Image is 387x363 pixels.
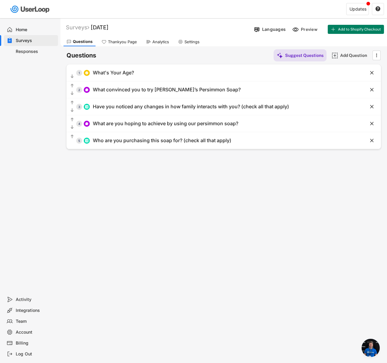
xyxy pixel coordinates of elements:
button:  [369,87,375,93]
img: CircleTickMinorWhite.svg [85,71,89,75]
text:  [71,83,74,88]
div: 3 [76,105,82,108]
text:  [71,74,74,79]
button:  [70,100,75,106]
button:  [375,6,381,12]
button:  [369,121,375,127]
img: ListMajor.svg [85,139,89,142]
text:  [71,125,74,130]
text:  [71,117,74,122]
div: Team [16,319,56,324]
button:  [70,74,75,80]
button:  [369,104,375,110]
button:  [70,134,75,140]
div: Home [16,27,56,33]
h6: Questions [67,51,96,60]
button:  [70,117,75,123]
div: Suggest Questions [285,53,324,58]
button:  [70,124,75,130]
div: Activity [16,297,56,302]
img: ConversationMinor.svg [85,88,89,92]
text:  [370,70,374,76]
button: Add to Shopify Checkout [328,25,384,34]
div: Questions [73,39,93,44]
img: Language%20Icon.svg [254,26,260,33]
button:  [70,83,75,89]
button:  [369,70,375,76]
div: 5 [76,139,82,142]
div: Thankyou Page [108,39,137,44]
div: Languages [262,27,286,32]
div: What's Your Age? [93,70,134,76]
div: Have you noticed any changes in how family interacts with you? (check all that apply) [93,103,289,110]
text:  [376,52,377,58]
div: Who are you purchasing this soap for? (check all that apply) [93,137,231,144]
div: Log Out [16,351,56,357]
text:  [71,108,74,113]
button:  [70,90,75,96]
a: Open chat [362,339,380,357]
div: 2 [76,88,82,91]
div: Preview [301,27,319,32]
img: ListMajor.svg [85,105,89,109]
text:  [370,137,374,144]
div: Settings [184,39,200,44]
text:  [71,100,74,105]
div: Surveys [16,38,56,44]
button:  [373,51,379,60]
text:  [71,134,74,139]
span: Add to Shopify Checkout [338,28,381,31]
text:  [71,91,74,96]
font: [DATE] [91,24,109,31]
img: ConversationMinor.svg [85,122,89,126]
div: Account [16,329,56,335]
img: MagicMajor%20%28Purple%29.svg [277,52,283,59]
text:  [370,103,374,110]
div: Integrations [16,308,56,313]
div: Billing [16,340,56,346]
div: What convinced you to try [PERSON_NAME]’s Persimmon Soap? [93,87,241,93]
img: AddMajor.svg [332,52,338,59]
div: Add Question [340,53,370,58]
div: Responses [16,49,56,54]
div: 4 [76,122,82,125]
button:  [369,138,375,144]
text:  [370,87,374,93]
img: userloop-logo-01.svg [9,3,52,15]
div: 1 [76,71,82,74]
button:  [70,107,75,113]
div: Surveys [66,24,89,31]
text:  [370,120,374,127]
div: What are you hoping to achieve by using our persimmon soap? [93,120,238,127]
div: Updates [350,7,366,11]
div: Analytics [152,39,169,44]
